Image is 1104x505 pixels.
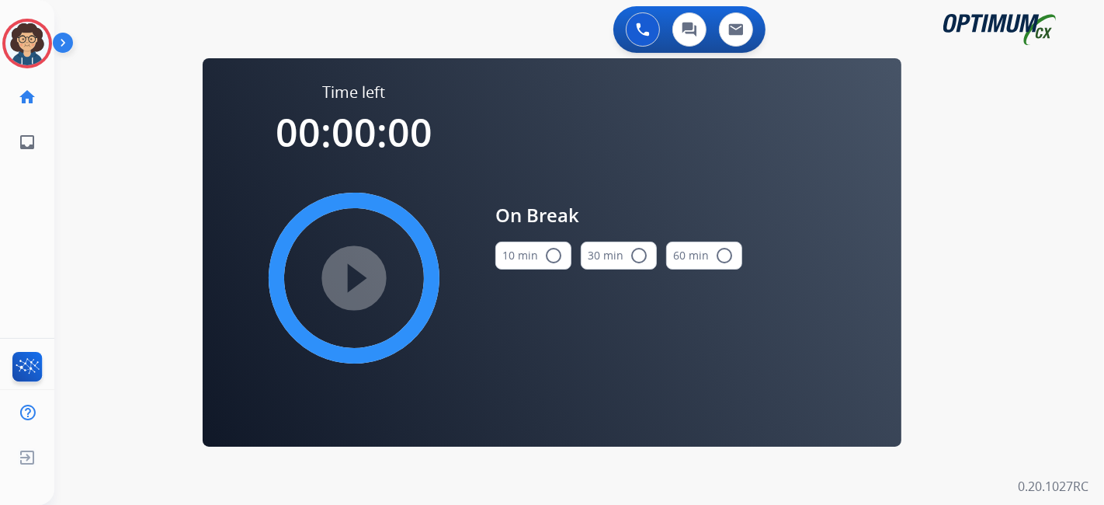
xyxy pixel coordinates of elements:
button: 30 min [581,242,657,270]
mat-icon: radio_button_unchecked [630,246,648,265]
span: Time left [323,82,386,103]
img: avatar [5,22,49,65]
span: On Break [495,201,742,229]
mat-icon: radio_button_unchecked [544,246,563,265]
mat-icon: home [18,88,36,106]
button: 10 min [495,242,571,270]
p: 0.20.1027RC [1018,477,1088,496]
mat-icon: radio_button_unchecked [715,246,734,265]
span: 00:00:00 [276,106,432,158]
mat-icon: inbox [18,133,36,151]
button: 60 min [666,242,742,270]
